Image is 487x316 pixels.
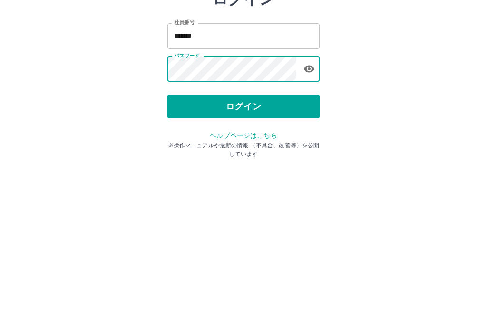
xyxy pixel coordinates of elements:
button: ログイン [167,164,320,188]
label: パスワード [174,122,199,129]
h2: ログイン [213,60,275,78]
p: ※操作マニュアルや最新の情報 （不具合、改善等）を公開しています [167,211,320,228]
a: ヘルプページはこちら [210,201,277,209]
label: 社員番号 [174,89,194,96]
